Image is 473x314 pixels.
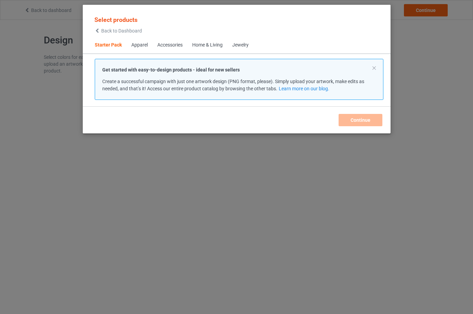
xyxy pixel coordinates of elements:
div: Accessories [157,42,183,49]
span: Select products [94,16,137,23]
a: Learn more on our blog. [278,86,329,91]
span: Create a successful campaign with just one artwork design (PNG format, please). Simply upload you... [102,79,364,91]
div: Jewelry [232,42,249,49]
div: Home & Living [192,42,223,49]
strong: Get started with easy-to-design products - ideal for new sellers [102,67,240,73]
span: Starter Pack [90,37,127,53]
span: Back to Dashboard [101,28,142,34]
div: Apparel [131,42,148,49]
